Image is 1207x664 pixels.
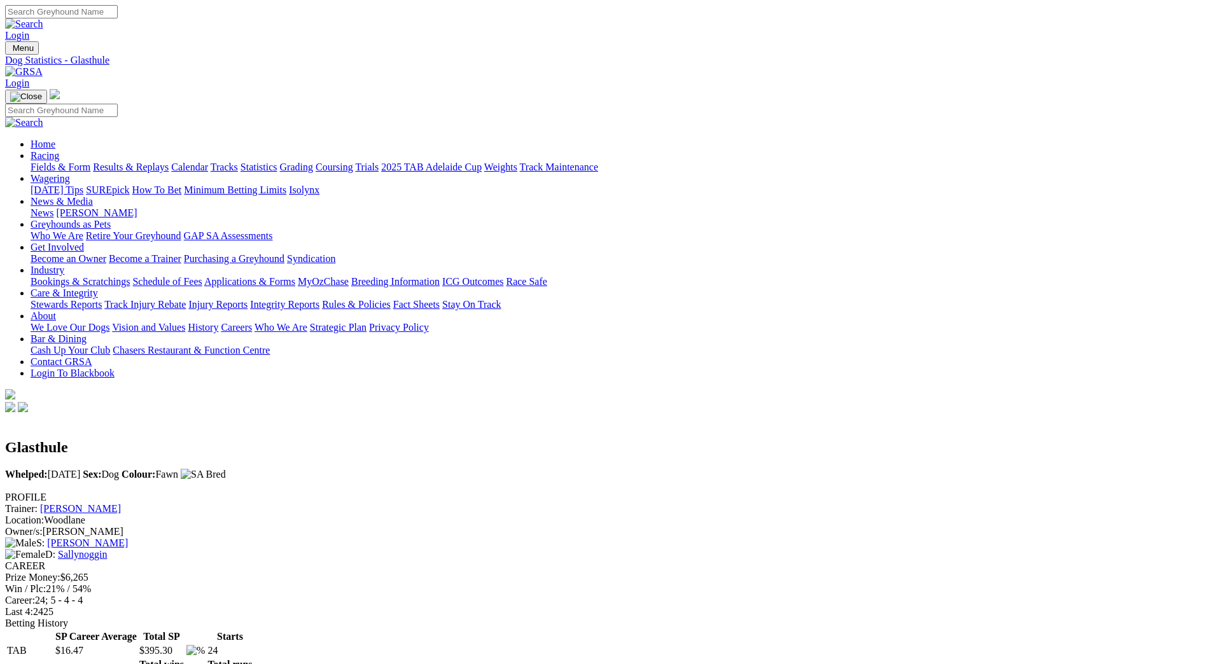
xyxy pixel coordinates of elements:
td: $16.47 [55,644,137,657]
span: Fawn [122,469,178,480]
a: Race Safe [506,276,547,287]
a: Chasers Restaurant & Function Centre [113,345,270,356]
a: News [31,207,53,218]
h2: Glasthule [5,439,1202,456]
input: Search [5,104,118,117]
a: ICG Outcomes [442,276,503,287]
a: Syndication [287,253,335,264]
img: Close [10,92,42,102]
a: Contact GRSA [31,356,92,367]
b: Sex: [83,469,101,480]
img: Search [5,18,43,30]
a: Login To Blackbook [31,368,115,378]
a: Grading [280,162,313,172]
a: [PERSON_NAME] [47,537,128,548]
a: Bar & Dining [31,333,87,344]
th: Total SP [139,630,185,643]
img: Male [5,537,36,549]
a: Statistics [241,162,277,172]
a: Wagering [31,173,70,184]
button: Toggle navigation [5,90,47,104]
a: Privacy Policy [369,322,429,333]
div: Greyhounds as Pets [31,230,1202,242]
a: Purchasing a Greyhound [184,253,284,264]
a: Who We Are [255,322,307,333]
img: twitter.svg [18,402,28,412]
a: Stay On Track [442,299,501,310]
div: Get Involved [31,253,1202,265]
a: Schedule of Fees [132,276,202,287]
a: Care & Integrity [31,287,98,298]
a: [DATE] Tips [31,184,83,195]
a: Rules & Policies [322,299,391,310]
a: Weights [484,162,517,172]
a: Strategic Plan [310,322,366,333]
td: 24 [207,644,253,657]
a: Stewards Reports [31,299,102,310]
a: Sallynoggin [58,549,107,560]
div: CAREER [5,560,1202,572]
div: Bar & Dining [31,345,1202,356]
a: [PERSON_NAME] [56,207,137,218]
a: Calendar [171,162,208,172]
img: SA Bred [181,469,226,480]
img: Search [5,117,43,128]
a: Login [5,30,29,41]
a: SUREpick [86,184,129,195]
a: Isolynx [289,184,319,195]
a: We Love Our Dogs [31,322,109,333]
td: $395.30 [139,644,185,657]
a: How To Bet [132,184,182,195]
div: Industry [31,276,1202,287]
span: Owner/s: [5,526,43,537]
div: Racing [31,162,1202,173]
a: Home [31,139,55,149]
a: Tracks [211,162,238,172]
a: History [188,322,218,333]
a: Cash Up Your Club [31,345,110,356]
a: 2025 TAB Adelaide Cup [381,162,482,172]
a: Become a Trainer [109,253,181,264]
div: Wagering [31,184,1202,196]
b: Whelped: [5,469,48,480]
a: Track Maintenance [520,162,598,172]
span: S: [5,537,45,548]
a: GAP SA Assessments [184,230,273,241]
div: Betting History [5,618,1202,629]
span: Last 4: [5,606,33,617]
button: Toggle navigation [5,41,39,55]
span: Dog [83,469,119,480]
span: Trainer: [5,503,38,514]
a: Racing [31,150,59,161]
a: Applications & Forms [204,276,295,287]
a: Coursing [316,162,353,172]
a: MyOzChase [298,276,349,287]
a: Retire Your Greyhound [86,230,181,241]
th: SP Career Average [55,630,137,643]
div: 21% / 54% [5,583,1202,595]
span: Career: [5,595,35,605]
span: Prize Money: [5,572,60,583]
a: Who We Are [31,230,83,241]
a: Become an Owner [31,253,106,264]
span: [DATE] [5,469,80,480]
span: Menu [13,43,34,53]
input: Search [5,5,118,18]
a: Login [5,78,29,88]
a: Bookings & Scratchings [31,276,130,287]
span: Win / Plc: [5,583,46,594]
a: Injury Reports [188,299,248,310]
div: 2425 [5,606,1202,618]
a: Greyhounds as Pets [31,219,111,230]
td: TAB [6,644,53,657]
b: Colour: [122,469,155,480]
img: GRSA [5,66,43,78]
a: Track Injury Rebate [104,299,186,310]
a: Results & Replays [93,162,169,172]
span: D: [5,549,55,560]
img: % [186,645,205,656]
span: Location: [5,515,44,525]
div: Dog Statistics - Glasthule [5,55,1202,66]
div: [PERSON_NAME] [5,526,1202,537]
a: About [31,310,56,321]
